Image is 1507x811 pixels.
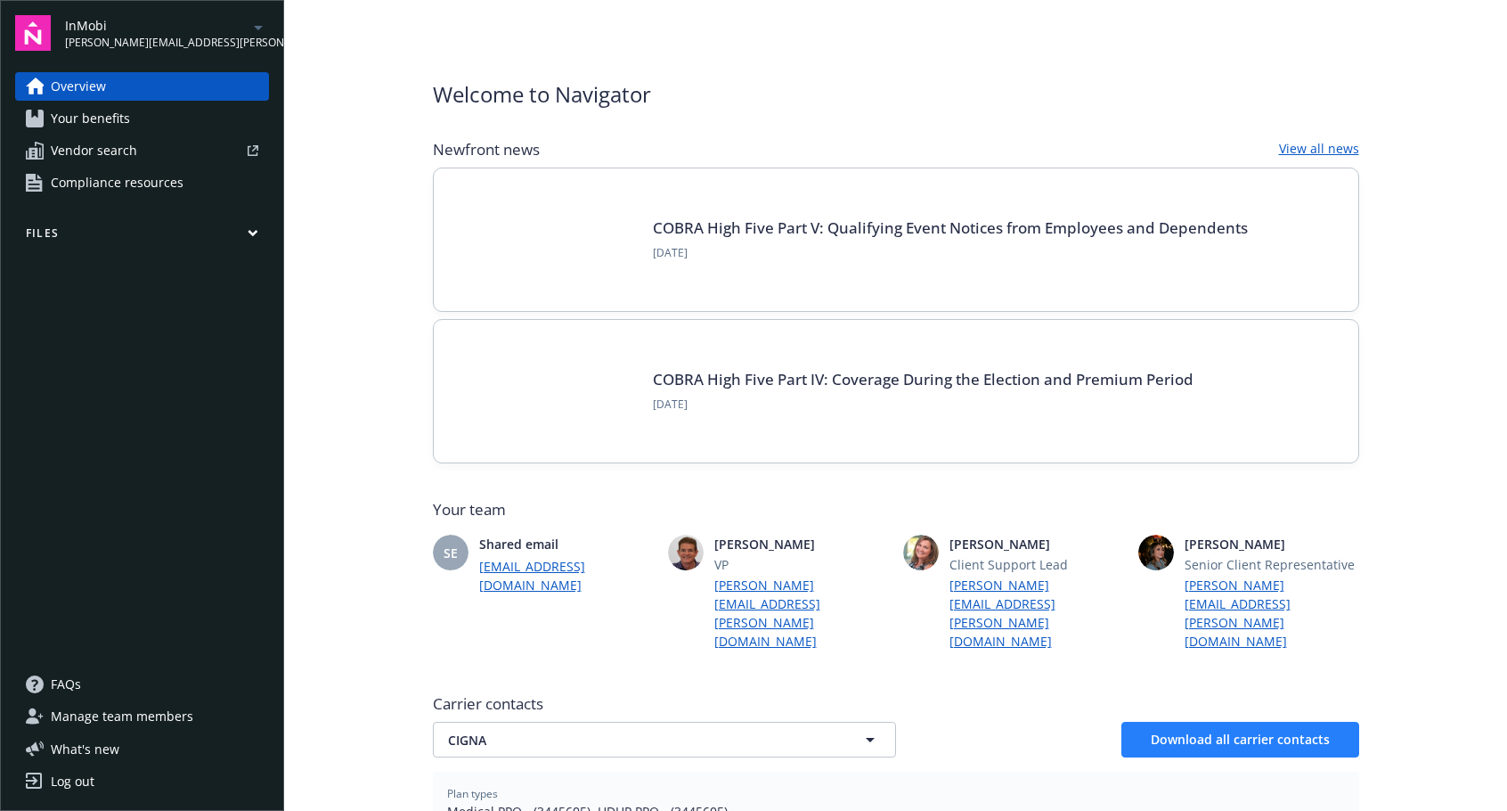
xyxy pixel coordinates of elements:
[462,348,631,434] img: BLOG-Card Image - Compliance - COBRA High Five Pt 4 - 09-04-25.jpg
[462,197,631,283] img: BLOG-Card Image - Compliance - COBRA High Five Pt 5 - 09-11-25.jpg
[1185,576,1359,651] a: [PERSON_NAME][EMAIL_ADDRESS][PERSON_NAME][DOMAIN_NAME]
[65,16,248,35] span: InMobi
[51,702,193,731] span: Manage team members
[668,535,704,570] img: photo
[1279,139,1359,160] a: View all news
[653,369,1193,389] a: COBRA High Five Part IV: Coverage During the Election and Premium Period
[51,670,81,699] span: FAQs
[15,225,269,248] button: Files
[1185,555,1359,574] span: Senior Client Representative
[1121,722,1359,758] button: Download all carrier contacts
[433,722,896,758] button: CIGNA
[479,535,654,553] span: Shared email
[444,544,458,562] span: SE
[949,535,1124,553] span: [PERSON_NAME]
[448,731,819,750] span: CIGNA
[447,786,1345,802] span: Plan types
[903,535,939,570] img: photo
[51,168,183,197] span: Compliance resources
[949,576,1124,651] a: [PERSON_NAME][EMAIL_ADDRESS][PERSON_NAME][DOMAIN_NAME]
[653,245,1248,261] span: [DATE]
[51,740,119,758] span: What ' s new
[1138,535,1174,570] img: photo
[15,136,269,165] a: Vendor search
[714,555,889,574] span: VP
[15,740,148,758] button: What's new
[65,35,248,51] span: [PERSON_NAME][EMAIL_ADDRESS][PERSON_NAME][DOMAIN_NAME]
[433,78,651,111] span: Welcome to Navigator
[15,15,51,51] img: navigator-logo.svg
[51,136,137,165] span: Vendor search
[65,15,269,51] button: InMobi[PERSON_NAME][EMAIL_ADDRESS][PERSON_NAME][DOMAIN_NAME]arrowDropDown
[653,397,1193,413] span: [DATE]
[433,693,1359,715] span: Carrier contacts
[949,555,1124,574] span: Client Support Lead
[433,499,1359,520] span: Your team
[1151,731,1330,748] span: Download all carrier contacts
[248,16,269,37] a: arrowDropDown
[433,139,540,160] span: Newfront news
[15,702,269,731] a: Manage team members
[51,767,94,796] div: Log out
[15,104,269,133] a: Your benefits
[15,72,269,101] a: Overview
[51,104,130,133] span: Your benefits
[479,557,654,594] a: [EMAIL_ADDRESS][DOMAIN_NAME]
[714,576,889,651] a: [PERSON_NAME][EMAIL_ADDRESS][PERSON_NAME][DOMAIN_NAME]
[15,670,269,699] a: FAQs
[15,168,269,197] a: Compliance resources
[1185,535,1359,553] span: [PERSON_NAME]
[714,535,889,553] span: [PERSON_NAME]
[653,217,1248,238] a: COBRA High Five Part V: Qualifying Event Notices from Employees and Dependents
[51,72,106,101] span: Overview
